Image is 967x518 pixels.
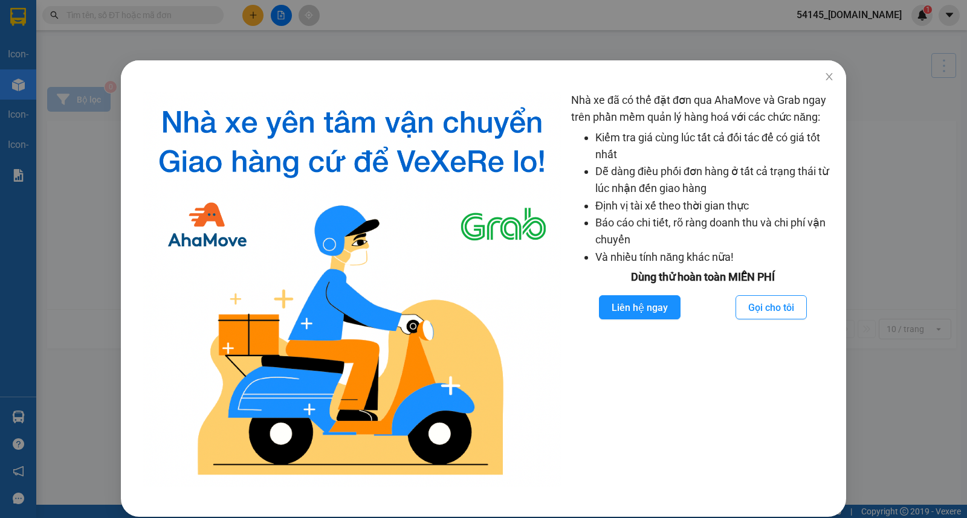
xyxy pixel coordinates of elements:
[599,295,681,319] button: Liên hệ ngay
[595,249,834,266] li: Và nhiều tính năng khác nữa!
[595,129,834,164] li: Kiểm tra giá cùng lúc tất cả đối tác để có giá tốt nhất
[824,72,834,82] span: close
[812,60,846,94] button: Close
[571,92,834,487] div: Nhà xe đã có thể đặt đơn qua AhaMove và Grab ngay trên phần mềm quản lý hàng hoá với các chức năng:
[736,295,807,319] button: Gọi cho tôi
[571,269,834,286] div: Dùng thử hoàn toàn MIỄN PHÍ
[595,197,834,214] li: Định vị tài xế theo thời gian thực
[595,214,834,249] li: Báo cáo chi tiết, rõ ràng doanh thu và chi phí vận chuyển
[612,300,668,315] span: Liên hệ ngay
[143,92,561,487] img: logo
[748,300,794,315] span: Gọi cho tôi
[595,163,834,197] li: Dễ dàng điều phối đơn hàng ở tất cả trạng thái từ lúc nhận đến giao hàng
